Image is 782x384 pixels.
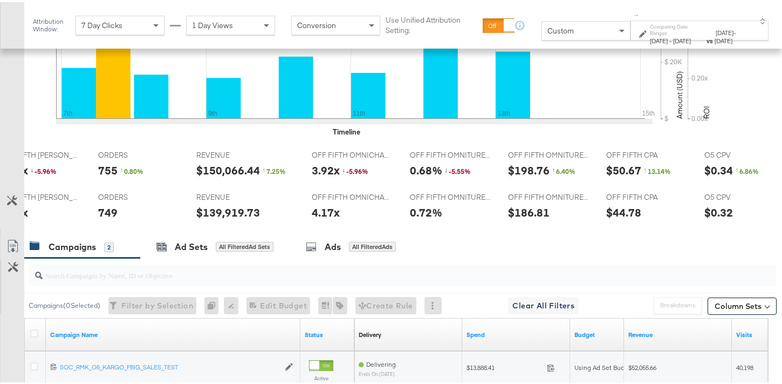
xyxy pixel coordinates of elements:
div: $50.67 [606,160,641,176]
div: 0.72% [410,203,442,218]
div: Timeline [333,125,360,135]
span: OFF FIFTH OMNITURE AOV [508,148,589,158]
div: Delivery [359,328,381,337]
span: [DATE] [650,35,668,43]
span: ↑ [120,163,124,172]
div: Ad Sets [175,239,208,251]
span: ORDERS [98,190,179,200]
div: 6.40 % [552,165,584,174]
div: 749 [98,203,118,218]
div: $198.76 [508,160,550,176]
div: 0.68% [410,160,442,176]
span: [DATE] [716,26,733,35]
a: Your campaign name. [50,328,296,337]
div: - [715,26,752,43]
div: $150,066.44 [196,160,260,176]
button: Column Sets [708,295,777,313]
div: 13.14 % [643,165,676,174]
span: ORDERS [98,148,179,158]
div: 6.86 % [735,165,767,174]
div: $0.32 [704,203,733,218]
label: Use Unified Attribution Setting: [386,13,478,33]
div: Attribution Window: [32,16,70,31]
span: [DATE] [715,35,732,43]
div: -5.96 % [342,165,374,174]
span: OFF FIFTH OMNITURE CVR [410,190,491,200]
a: The total amount spent to date. [467,328,566,337]
span: OFF FIFTH OMNICHANNEL ROAS [312,148,393,158]
div: 4.17x [312,203,340,218]
span: ↓ [444,163,449,172]
a: The maximum amount you're willing to spend on your ads, on average each day or over the lifetime ... [574,328,620,337]
div: - [650,35,705,43]
div: $0.34 [704,160,733,176]
span: REVENUE [196,190,277,200]
span: Delivering [366,358,396,366]
a: SOC_RMK_O5_KARGO_FBIG_SALES_TEST [60,361,279,370]
a: Shows the current state of your Ad Campaign. [305,328,350,337]
div: $44.78 [606,203,641,218]
text: ROI [702,104,711,117]
div: 7.25 % [262,165,294,174]
span: $13,888.41 [467,361,543,369]
label: Active [309,373,333,380]
div: 3.92x [312,160,340,176]
div: Ads [325,239,341,251]
span: ↑ [632,11,642,15]
span: ↑ [552,163,556,172]
span: OFF FIFTH OMNITURE CVR [410,148,491,158]
span: ↓ [342,163,346,172]
div: SOC_RMK_O5_KARGO_FBIG_SALES_TEST [60,361,279,369]
div: $139,919.73 [196,203,260,218]
a: Omniture Revenue [628,328,728,337]
div: Campaigns [49,239,96,251]
div: Using Ad Set Budget [574,361,634,370]
div: 755 [98,160,118,176]
div: 2 [104,240,114,250]
span: Custom [547,24,574,33]
span: ↑ [643,163,648,172]
div: All Filtered Ads [349,240,396,250]
span: ↑ [735,163,739,172]
span: [DATE] [673,35,691,43]
div: 0 [204,295,224,312]
input: Search Campaigns by Name, ID or Objective [43,258,710,279]
span: Clear All Filters [512,297,574,311]
text: Amount (USD) [675,69,684,117]
span: 7 Day Clicks [81,18,122,28]
div: 0.80 % [120,165,152,174]
span: REVENUE [196,148,277,158]
strong: vs [705,35,715,43]
a: Reflects the ability of your Ad Campaign to achieve delivery based on ad states, schedule and bud... [359,328,381,337]
span: OFF FIFTH CPA [606,148,687,158]
div: $186.81 [508,203,550,218]
div: -5.96 % [30,165,63,174]
span: 1 Day Views [192,18,233,28]
sub: ends on [DATE] [359,369,396,375]
span: Conversion [297,18,336,28]
span: 40,198 [736,361,753,369]
span: OFF FIFTH OMNICHANNEL ROAS [312,190,393,200]
span: $52,055.66 [628,361,656,369]
div: -5.55 % [444,165,477,174]
span: ↑ [262,163,266,172]
div: Campaigns ( 0 Selected) [29,299,100,308]
div: All Filtered Ad Sets [216,240,273,250]
span: ↓ [30,163,35,172]
span: OFF FIFTH OMNITURE AOV [508,190,589,200]
button: Clear All Filters [508,295,579,312]
span: OFF FIFTH CPA [606,190,687,200]
label: Comparing Date Ranges: [650,21,705,35]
